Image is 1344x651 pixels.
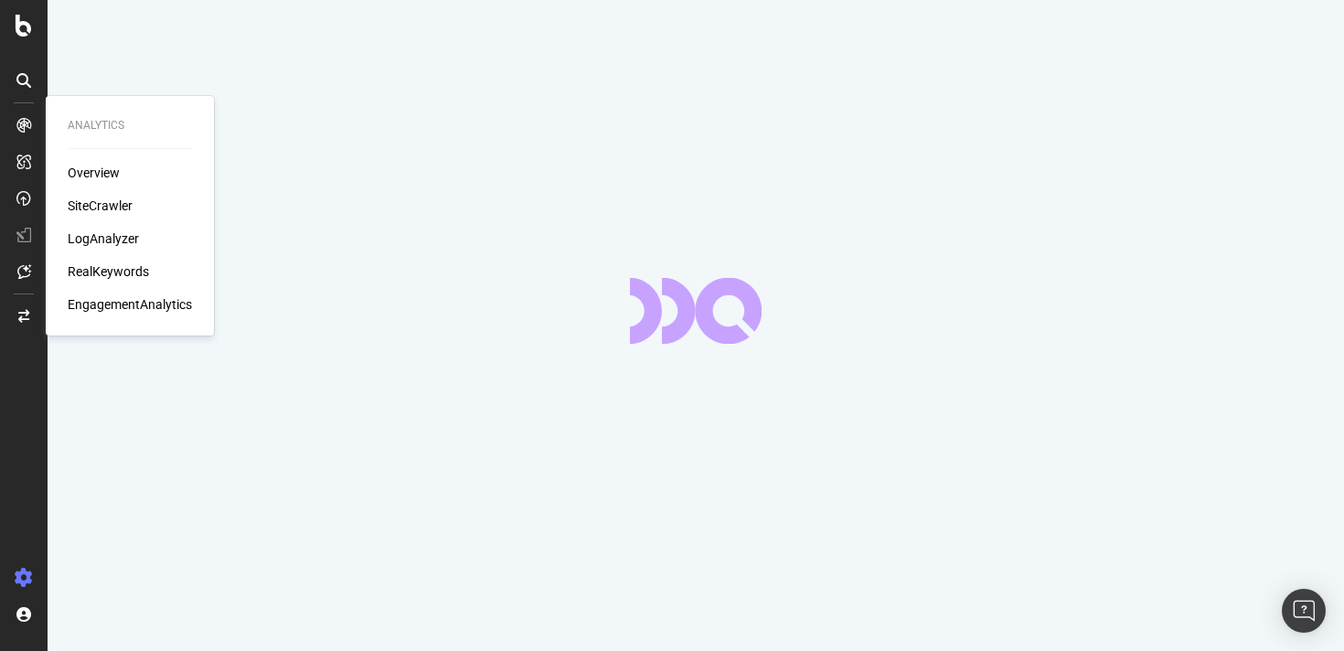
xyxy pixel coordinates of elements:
a: Overview [68,164,120,182]
a: LogAnalyzer [68,229,139,248]
div: animation [630,278,762,344]
a: SiteCrawler [68,197,133,215]
a: RealKeywords [68,262,149,281]
div: Open Intercom Messenger [1282,589,1326,633]
a: EngagementAnalytics [68,295,192,314]
div: Analytics [68,118,192,133]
